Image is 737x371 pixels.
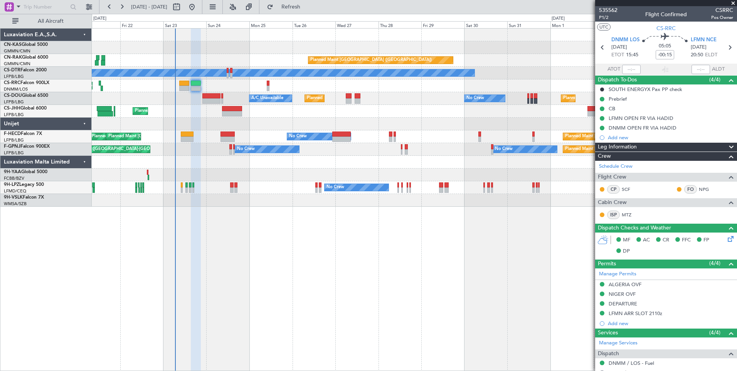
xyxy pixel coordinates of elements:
a: CS-DOUGlobal 6500 [4,93,48,98]
a: DNMM/LOS [4,86,28,92]
div: Planned Maint [GEOGRAPHIC_DATA] ([GEOGRAPHIC_DATA]) [563,93,685,104]
input: --:-- [622,65,641,74]
button: All Aircraft [8,15,84,27]
span: ELDT [705,51,717,59]
span: Leg Information [598,143,637,152]
span: CN-KAS [4,42,22,47]
div: Add new [608,134,733,141]
a: CN-KASGlobal 5000 [4,42,48,47]
span: 9H-YAA [4,170,21,174]
div: DEPARTURE [609,300,637,307]
div: Flight Confirmed [645,10,687,19]
span: Refresh [275,4,307,10]
div: Mon 1 [550,21,594,28]
span: 15:45 [626,51,638,59]
span: ALDT [712,66,725,73]
a: SCF [622,186,639,193]
div: [DATE] [93,15,106,22]
a: LFPB/LBG [4,74,24,79]
span: 9H-VSLK [4,195,23,200]
div: Tue 2 [594,21,637,28]
a: Manage Permits [599,270,636,278]
div: Sun 31 [507,21,550,28]
span: Permits [598,260,616,268]
div: No Crew [495,143,513,155]
span: ATOT [607,66,620,73]
span: [DATE] - [DATE] [131,3,167,10]
button: Refresh [263,1,310,13]
div: Fri 22 [120,21,163,28]
div: LFMN OPEN FR VIA HADID [609,115,673,121]
div: ISP [607,211,620,219]
a: WMSA/SZB [4,201,27,207]
span: 20:50 [691,51,703,59]
a: Manage Services [599,339,638,347]
div: SOUTH ENERGYX Pax PP check [609,86,682,93]
span: DP [623,248,630,255]
a: LFPB/LBG [4,150,24,156]
span: CR [663,236,669,244]
span: ETOT [611,51,624,59]
span: (4/4) [709,259,720,267]
div: Sat 23 [163,21,207,28]
span: F-GPNJ [4,144,20,149]
span: [DATE] [611,44,627,51]
a: Schedule Crew [599,163,633,170]
div: Add new [608,320,733,327]
span: All Aircraft [20,19,81,24]
span: Dispatch Checks and Weather [598,224,671,233]
div: CP [607,185,620,194]
div: FO [684,185,697,194]
span: DNMM LOS [611,36,639,44]
div: Sat 30 [464,21,508,28]
span: CS-DOU [4,93,22,98]
div: Planned Maint [GEOGRAPHIC_DATA] ([GEOGRAPHIC_DATA]) [310,54,432,66]
span: F-HECD [4,132,21,136]
a: CS-JHHGlobal 6000 [4,106,47,111]
a: DNMM / LOS - Fuel [609,360,654,366]
span: CSRRC [711,6,733,14]
div: No Crew [289,131,307,142]
a: F-HECDFalcon 7X [4,132,42,136]
div: Sun 24 [206,21,249,28]
div: No Crew [237,143,255,155]
div: LFMN ARR SLOT 2110z [609,310,662,317]
div: No Crew [326,182,344,193]
div: NIGER OVF [609,291,636,297]
a: F-GPNJFalcon 900EX [4,144,50,149]
div: Planned Maint [GEOGRAPHIC_DATA] ([GEOGRAPHIC_DATA]) [307,93,428,104]
div: A/C Unavailable [251,93,283,104]
a: GMMN/CMN [4,61,30,67]
span: (4/4) [709,76,720,84]
a: 9H-YAAGlobal 5000 [4,170,47,174]
button: UTC [597,24,611,30]
div: Planned Maint [GEOGRAPHIC_DATA] ([GEOGRAPHIC_DATA]) [135,105,256,117]
div: CB [609,105,615,112]
a: 9H-VSLKFalcon 7X [4,195,44,200]
span: 535562 [599,6,618,14]
span: Dispatch [598,349,619,358]
div: No Crew [466,93,484,104]
span: 9H-LPZ [4,182,19,187]
span: LFMN NCE [691,36,717,44]
div: ALGERIA OVF [609,281,641,288]
span: Cabin Crew [598,198,627,207]
a: FCBB/BZV [4,175,24,181]
a: LFPB/LBG [4,137,24,143]
span: CN-RAK [4,55,22,60]
span: Services [598,329,618,337]
div: Thu 28 [379,21,422,28]
div: [DATE] [552,15,565,22]
div: Tue 26 [293,21,336,28]
div: Fri 29 [421,21,464,28]
span: Flight Crew [598,173,626,182]
div: Planned Maint [GEOGRAPHIC_DATA] ([GEOGRAPHIC_DATA]) [565,131,687,142]
a: CS-RRCFalcon 900LX [4,81,49,85]
span: Pos Owner [711,14,733,21]
div: Mon 25 [249,21,293,28]
div: Wed 27 [335,21,379,28]
a: MTZ [622,211,639,218]
a: CS-DTRFalcon 2000 [4,68,47,73]
a: CN-RAKGlobal 6000 [4,55,48,60]
div: Thu 21 [77,21,121,28]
